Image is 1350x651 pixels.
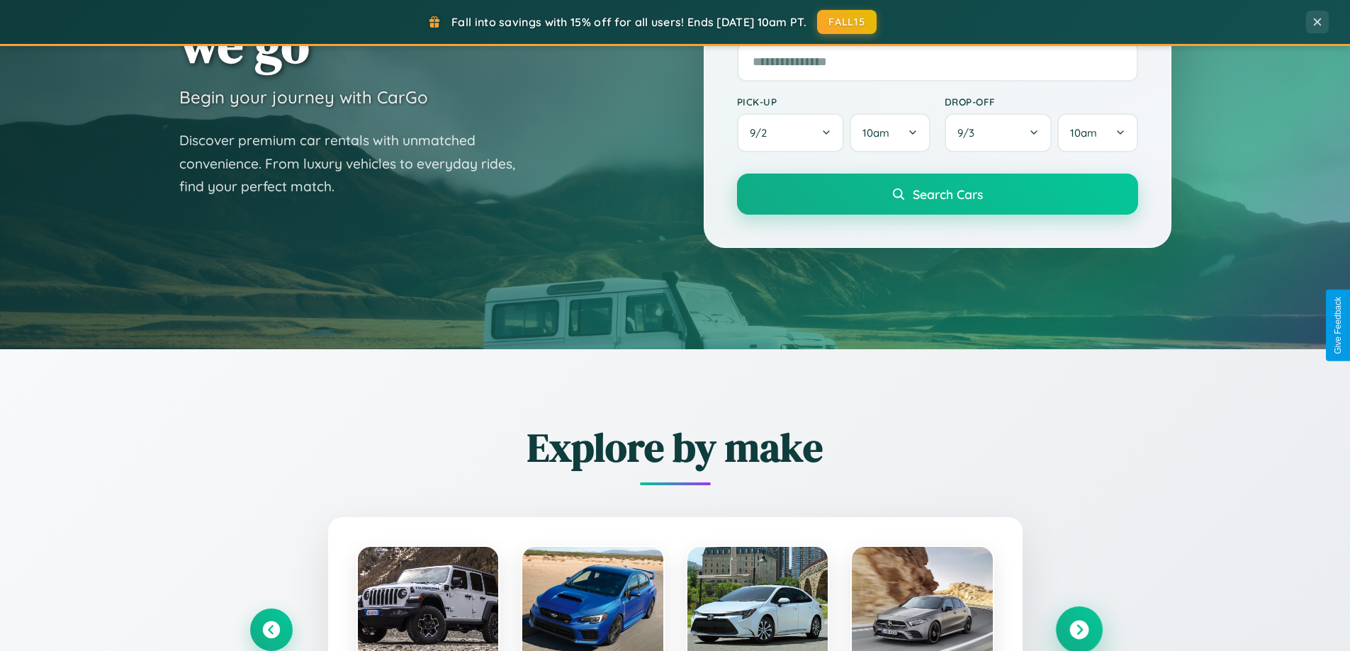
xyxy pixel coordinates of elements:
[913,186,983,202] span: Search Cars
[945,96,1138,108] label: Drop-off
[1070,126,1097,140] span: 10am
[957,126,981,140] span: 9 / 3
[737,174,1138,215] button: Search Cars
[737,113,845,152] button: 9/2
[737,96,930,108] label: Pick-up
[945,113,1052,152] button: 9/3
[1333,297,1343,354] div: Give Feedback
[1057,113,1137,152] button: 10am
[850,113,930,152] button: 10am
[250,420,1101,475] h2: Explore by make
[451,15,806,29] span: Fall into savings with 15% off for all users! Ends [DATE] 10am PT.
[179,129,534,198] p: Discover premium car rentals with unmatched convenience. From luxury vehicles to everyday rides, ...
[817,10,877,34] button: FALL15
[750,126,774,140] span: 9 / 2
[179,86,428,108] h3: Begin your journey with CarGo
[862,126,889,140] span: 10am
